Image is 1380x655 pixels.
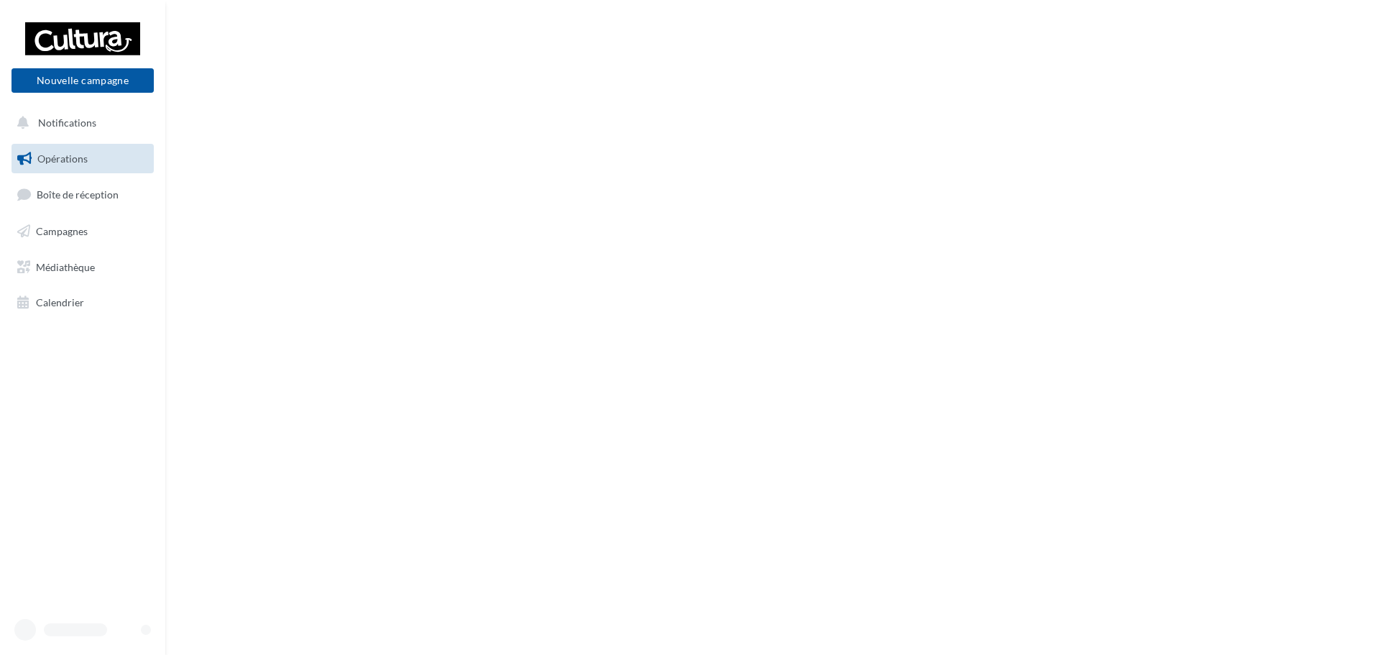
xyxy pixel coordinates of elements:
a: Opérations [9,144,157,174]
span: Notifications [38,116,96,129]
button: Nouvelle campagne [11,68,154,93]
span: Campagnes [36,225,88,237]
a: Calendrier [9,288,157,318]
span: Médiathèque [36,260,95,272]
span: Opérations [37,152,88,165]
button: Notifications [9,108,151,138]
a: Boîte de réception [9,179,157,210]
a: Campagnes [9,216,157,247]
a: Médiathèque [9,252,157,283]
span: Calendrier [36,296,84,308]
span: Boîte de réception [37,188,119,201]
